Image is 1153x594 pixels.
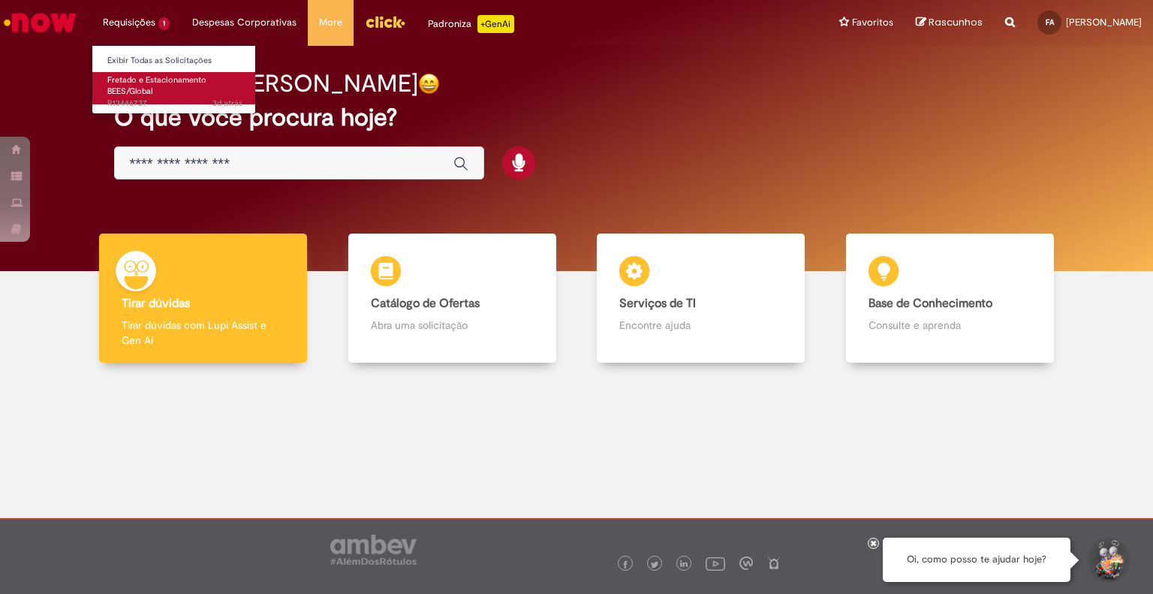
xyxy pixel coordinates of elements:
span: Requisições [103,15,155,30]
ul: Requisições [92,45,256,114]
span: More [319,15,342,30]
div: Oi, como posso te ajudar hoje? [883,538,1070,582]
a: Rascunhos [916,16,983,30]
a: Tirar dúvidas Tirar dúvidas com Lupi Assist e Gen Ai [79,234,328,363]
span: Favoritos [852,15,893,30]
img: logo_footer_workplace.png [739,556,753,570]
div: Padroniza [428,15,514,33]
b: Tirar dúvidas [122,296,190,311]
img: logo_footer_youtube.png [706,553,725,573]
img: logo_footer_linkedin.png [680,560,688,569]
button: Iniciar Conversa de Suporte [1085,538,1130,583]
h2: Boa tarde, [PERSON_NAME] [114,71,418,97]
a: Serviços de TI Encontre ajuda [576,234,826,363]
span: Fretado e Estacionamento BEES/Global [107,74,206,98]
b: Serviços de TI [619,296,696,311]
img: happy-face.png [418,73,440,95]
p: Tirar dúvidas com Lupi Assist e Gen Ai [122,318,284,348]
p: Consulte e aprenda [869,318,1031,333]
b: Base de Conhecimento [869,296,992,311]
p: Abra uma solicitação [371,318,534,333]
img: logo_footer_naosei.png [767,556,781,570]
img: logo_footer_ambev_rotulo_gray.png [330,535,417,565]
p: +GenAi [477,15,514,33]
a: Catálogo de Ofertas Abra uma solicitação [328,234,577,363]
img: click_logo_yellow_360x200.png [365,11,405,33]
span: 1 [158,17,170,30]
span: Despesas Corporativas [192,15,297,30]
span: [PERSON_NAME] [1066,16,1142,29]
img: logo_footer_twitter.png [651,561,658,568]
img: ServiceNow [2,8,79,38]
p: Encontre ajuda [619,318,782,333]
h2: O que você procura hoje? [114,104,1040,131]
time: 26/08/2025 08:42:53 [212,98,242,109]
a: Aberto R13446737 : Fretado e Estacionamento BEES/Global [92,72,257,104]
a: Exibir Todas as Solicitações [92,53,257,69]
a: Base de Conhecimento Consulte e aprenda [826,234,1075,363]
span: R13446737 [107,98,242,110]
b: Catálogo de Ofertas [371,296,480,311]
span: FA [1046,17,1054,27]
img: logo_footer_facebook.png [622,561,629,568]
span: Rascunhos [929,15,983,29]
span: 3d atrás [212,98,242,109]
